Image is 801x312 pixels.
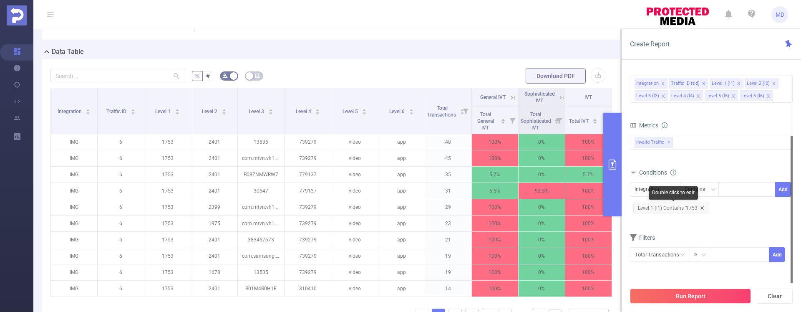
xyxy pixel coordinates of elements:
[593,120,597,123] i: icon: caret-down
[501,120,505,123] i: icon: caret-down
[378,199,425,215] p: app
[501,117,506,122] div: Sort
[144,134,191,150] p: 1753
[472,183,518,199] p: 6.5%
[701,252,706,258] i: icon: down
[238,248,284,264] p: com.samsung.android.tvplus
[285,281,331,297] p: 310410
[86,108,91,110] i: icon: caret-up
[238,199,284,215] p: com.mtvn.vh1android
[144,264,191,280] p: 1753
[409,111,413,114] i: icon: caret-down
[565,167,612,183] p: 5.7%
[144,183,191,199] p: 1753
[238,281,284,297] p: B01M4R0H1F
[269,111,273,114] i: icon: caret-down
[378,281,425,297] p: app
[51,199,97,215] p: IMG
[519,183,565,199] p: 93.5%
[425,199,471,215] p: 29
[662,122,667,128] i: icon: info-circle
[731,94,736,99] i: icon: close
[775,182,791,197] button: Add
[315,108,320,113] div: Sort
[472,150,518,166] p: 100%
[712,78,735,89] div: Level 1 (l1)
[285,248,331,264] p: 739279
[98,134,144,150] p: 6
[191,216,237,231] p: 1975
[378,232,425,248] p: app
[685,183,711,196] div: Contains
[206,73,210,79] span: #
[519,216,565,231] p: 0%
[425,134,471,150] p: 48
[593,117,597,120] i: icon: caret-up
[630,234,655,241] span: Filters
[480,94,506,100] span: General IVT
[506,107,518,134] i: Filter menu
[696,94,700,99] i: icon: close
[526,68,586,84] button: Download PDF
[669,78,708,89] li: Traffic ID (tid)
[296,109,312,114] span: Level 4
[50,69,185,82] input: Search...
[144,216,191,231] p: 1753
[331,167,378,183] p: video
[565,281,612,297] p: 100%
[630,289,751,304] button: Run Report
[633,203,709,213] span: Level 1 (l1) Contains '1753'
[191,264,237,280] p: 1678
[238,216,284,231] p: com.mtvn.vh1android
[649,186,698,200] div: Double click to edit
[362,108,367,110] i: icon: caret-up
[191,167,237,183] p: 2401
[331,216,378,231] p: video
[671,91,694,101] div: Level 4 (l4)
[331,248,378,264] p: video
[378,167,425,183] p: app
[667,137,670,147] span: ✕
[238,150,284,166] p: com.mtvn.vh1android
[285,183,331,199] p: 779137
[639,169,676,176] span: Conditions
[427,105,457,118] span: Total Transactions
[661,81,665,86] i: icon: close
[268,108,273,113] div: Sort
[331,232,378,248] p: video
[269,108,273,110] i: icon: caret-up
[378,134,425,150] p: app
[670,170,676,175] i: icon: info-circle
[131,108,135,110] i: icon: caret-up
[222,111,227,114] i: icon: caret-down
[409,108,413,110] i: icon: caret-up
[565,232,612,248] p: 100%
[630,122,658,129] span: Metrics
[769,247,785,262] button: Add
[362,108,367,113] div: Sort
[315,111,320,114] i: icon: caret-down
[285,232,331,248] p: 739279
[524,91,555,104] span: Sophisticated IVT
[98,264,144,280] p: 6
[425,281,471,297] p: 14
[191,134,237,150] p: 2401
[195,73,199,79] span: %
[238,167,284,183] p: B08ZNMWRW7
[51,183,97,199] p: IMG
[378,248,425,264] p: app
[472,199,518,215] p: 100%
[378,216,425,231] p: app
[144,150,191,166] p: 1753
[477,112,494,131] span: Total General IVT
[636,91,659,101] div: Level 3 (l3)
[98,248,144,264] p: 6
[694,248,703,261] div: ≥
[331,150,378,166] p: video
[155,109,172,114] span: Level 1
[661,94,665,99] i: icon: close
[565,264,612,280] p: 100%
[51,232,97,248] p: IMG
[472,134,518,150] p: 100%
[51,264,97,280] p: IMG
